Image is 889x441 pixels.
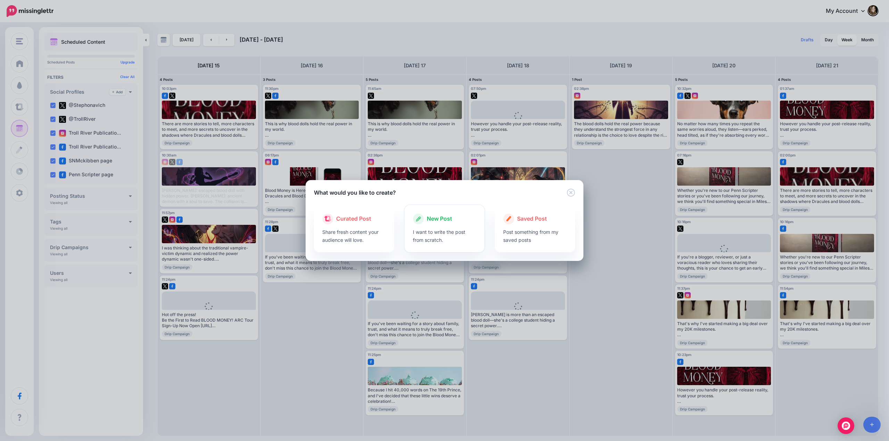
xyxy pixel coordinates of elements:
[838,417,854,434] div: Open Intercom Messenger
[322,228,386,244] p: Share fresh content your audience will love.
[413,228,476,244] p: I want to write the post from scratch.
[506,216,512,221] img: create.png
[427,214,452,223] span: New Post
[503,228,567,244] p: Post something from my saved posts
[336,214,371,223] span: Curated Post
[517,214,547,223] span: Saved Post
[324,216,331,221] img: curate.png
[567,188,575,197] button: Close
[314,188,396,197] h5: What would you like to create?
